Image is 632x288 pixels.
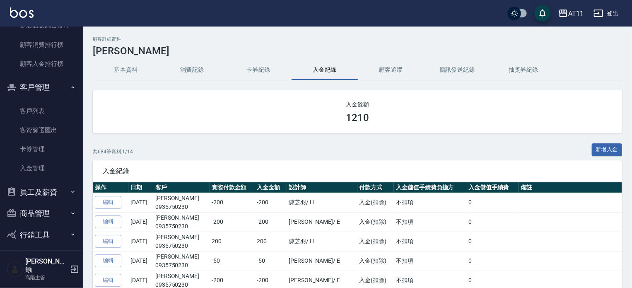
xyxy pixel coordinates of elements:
[466,193,519,212] td: 0
[93,45,622,57] h3: [PERSON_NAME]
[466,212,519,232] td: 0
[155,203,207,211] p: 0935750230
[3,140,80,159] a: 卡券管理
[3,54,80,73] a: 顧客入金排行榜
[210,182,255,193] th: 實際付款金額
[10,7,34,18] img: Logo
[210,212,255,232] td: -200
[3,245,80,267] button: 資料設定
[3,77,80,98] button: 客戶管理
[592,143,622,156] button: 新增入金
[3,224,80,246] button: 行銷工具
[357,212,394,232] td: 入金(扣除)
[3,121,80,140] a: 客資篩選匯出
[129,251,153,271] td: [DATE]
[292,60,358,80] button: 入金紀錄
[95,274,121,287] a: 編輯
[255,182,287,193] th: 入金金額
[225,60,292,80] button: 卡券紀錄
[153,193,210,212] td: [PERSON_NAME]
[153,182,210,193] th: 客戶
[210,232,255,251] td: 200
[210,193,255,212] td: -200
[153,212,210,232] td: [PERSON_NAME]
[93,182,129,193] th: 操作
[93,148,133,155] p: 共 684 筆資料, 1 / 14
[103,167,612,175] span: 入金紀錄
[3,102,80,121] a: 客戶列表
[159,60,225,80] button: 消費記錄
[103,100,612,109] h2: 入金餘額
[255,212,287,232] td: -200
[153,232,210,251] td: [PERSON_NAME]
[3,159,80,178] a: 入金管理
[357,251,394,271] td: 入金(扣除)
[534,5,551,22] button: save
[155,261,207,270] p: 0935750230
[255,251,287,271] td: -50
[357,193,394,212] td: 入金(扣除)
[7,261,23,278] img: Person
[490,60,557,80] button: 抽獎券紀錄
[590,6,622,21] button: 登出
[255,193,287,212] td: -200
[129,212,153,232] td: [DATE]
[466,232,519,251] td: 0
[519,182,622,193] th: 備註
[3,35,80,54] a: 顧客消費排行榜
[287,212,357,232] td: [PERSON_NAME] / E
[394,232,466,251] td: 不扣項
[357,232,394,251] td: 入金(扣除)
[346,112,369,123] h3: 1210
[424,60,490,80] button: 簡訊發送紀錄
[555,5,587,22] button: AT11
[466,182,519,193] th: 入金儲值手續費
[95,254,121,267] a: 編輯
[394,193,466,212] td: 不扣項
[3,203,80,224] button: 商品管理
[394,212,466,232] td: 不扣項
[466,251,519,271] td: 0
[358,60,424,80] button: 顧客追蹤
[568,8,584,19] div: AT11
[357,182,394,193] th: 付款方式
[287,232,357,251] td: 陳芝羽 / H
[3,182,80,203] button: 員工及薪資
[95,196,121,209] a: 編輯
[210,251,255,271] td: -50
[129,232,153,251] td: [DATE]
[394,182,466,193] th: 入金儲值手續費負擔方
[95,215,121,228] a: 編輯
[287,251,357,271] td: [PERSON_NAME] / E
[155,242,207,250] p: 0935750230
[95,235,121,248] a: 編輯
[129,182,153,193] th: 日期
[287,193,357,212] td: 陳芝羽 / H
[153,251,210,271] td: [PERSON_NAME]
[394,251,466,271] td: 不扣項
[155,222,207,231] p: 0935750230
[287,182,357,193] th: 設計師
[25,257,68,274] h5: [PERSON_NAME]鏹
[129,193,153,212] td: [DATE]
[93,36,622,42] h2: 顧客詳細資料
[25,274,68,281] p: 高階主管
[255,232,287,251] td: 200
[93,60,159,80] button: 基本資料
